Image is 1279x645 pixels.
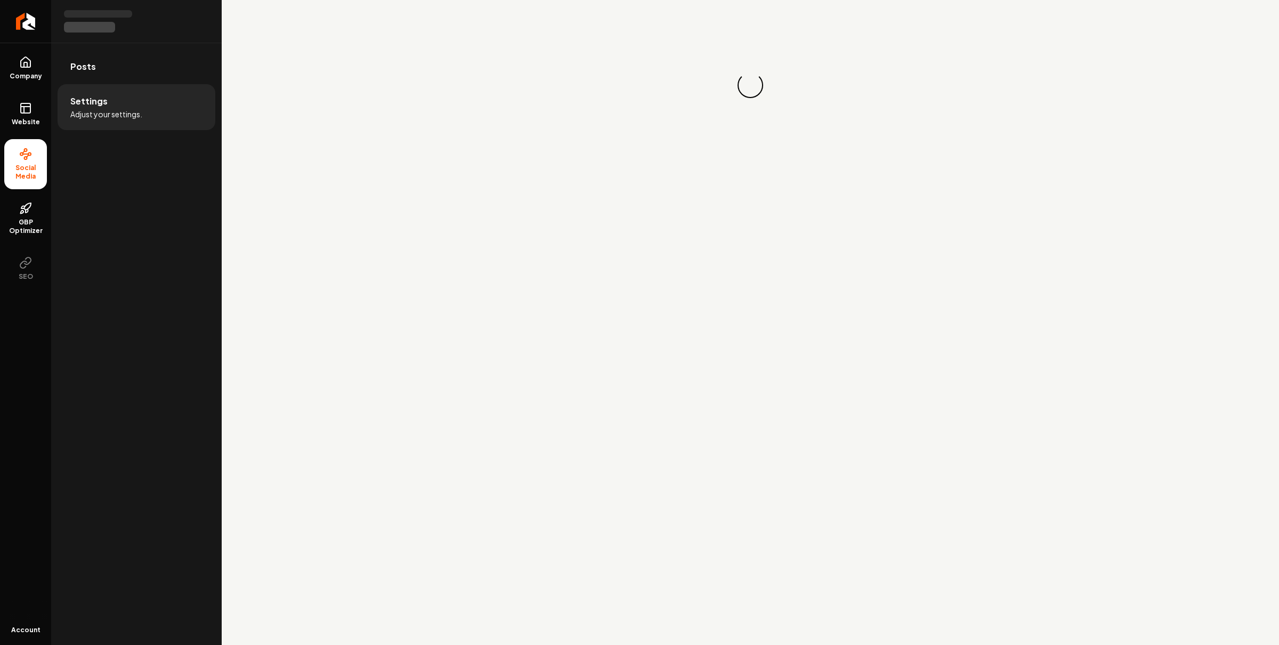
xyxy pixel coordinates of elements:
div: Loading [735,70,766,101]
a: Posts [58,50,215,84]
span: Company [5,72,46,80]
span: SEO [14,272,37,281]
a: Company [4,47,47,89]
span: Account [11,626,41,634]
img: Rebolt Logo [16,13,36,30]
span: Social Media [4,164,47,181]
span: Website [7,118,44,126]
span: Settings [70,95,108,108]
a: Website [4,93,47,135]
button: SEO [4,248,47,289]
span: GBP Optimizer [4,218,47,235]
span: Posts [70,60,96,73]
span: Adjust your settings. [70,109,142,119]
a: GBP Optimizer [4,193,47,244]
